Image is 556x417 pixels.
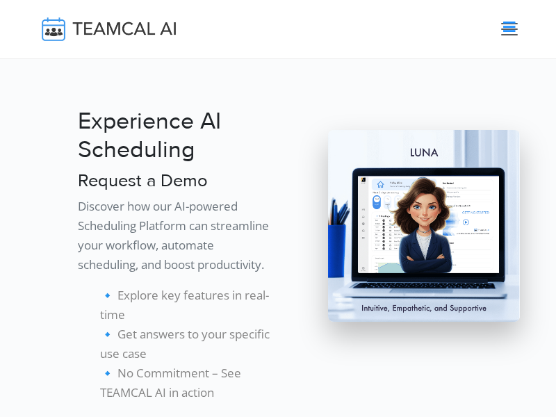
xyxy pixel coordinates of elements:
[78,108,270,165] h1: Experience AI Scheduling
[100,286,270,325] li: 🔹 Explore key features in real-time
[499,19,520,40] button: Toggle navigation
[328,130,520,322] img: pic
[100,325,270,363] li: 🔹 Get answers to your specific use case
[100,363,270,402] li: 🔹 No Commitment – See TEAMCAL AI in action
[78,170,270,192] h3: Request a Demo
[78,197,270,275] p: Discover how our AI-powered Scheduling Platform can streamline your workflow, automate scheduling...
